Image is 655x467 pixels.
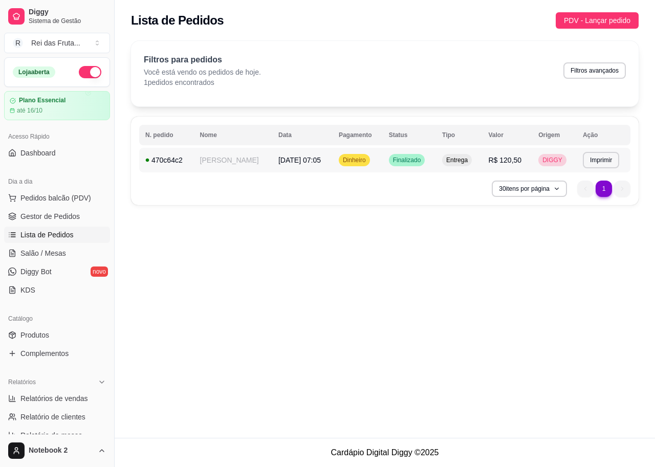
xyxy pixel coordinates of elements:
[144,77,261,87] p: 1 pedidos encontrados
[139,125,194,145] th: N. pedido
[532,125,577,145] th: Origem
[4,282,110,298] a: KDS
[577,125,630,145] th: Ação
[20,430,82,440] span: Relatório de mesas
[145,155,188,165] div: 470c64c2
[144,67,261,77] p: Você está vendo os pedidos de hoje.
[4,91,110,120] a: Plano Essencialaté 16/10
[20,148,56,158] span: Dashboard
[4,310,110,327] div: Catálogo
[436,125,482,145] th: Tipo
[17,106,42,115] article: até 16/10
[20,330,49,340] span: Produtos
[4,427,110,443] a: Relatório de mesas
[20,248,66,258] span: Salão / Mesas
[492,181,567,197] button: 30itens por página
[583,152,619,168] button: Imprimir
[20,348,69,359] span: Complementos
[572,175,636,202] nav: pagination navigation
[4,227,110,243] a: Lista de Pedidos
[391,156,423,164] span: Finalizado
[115,438,655,467] footer: Cardápio Digital Diggy © 2025
[29,446,94,455] span: Notebook 2
[4,145,110,161] a: Dashboard
[563,62,626,79] button: Filtros avançados
[540,156,564,164] span: DIGGY
[20,230,74,240] span: Lista de Pedidos
[20,193,91,203] span: Pedidos balcão (PDV)
[341,156,368,164] span: Dinheiro
[20,211,80,221] span: Gestor de Pedidos
[4,263,110,280] a: Diggy Botnovo
[4,208,110,225] a: Gestor de Pedidos
[4,4,110,29] a: DiggySistema de Gestão
[383,125,436,145] th: Status
[4,327,110,343] a: Produtos
[29,8,106,17] span: Diggy
[556,12,639,29] button: PDV - Lançar pedido
[482,125,532,145] th: Valor
[4,245,110,261] a: Salão / Mesas
[4,173,110,190] div: Dia a dia
[19,97,65,104] article: Plano Essencial
[4,345,110,362] a: Complementos
[144,54,261,66] p: Filtros para pedidos
[20,285,35,295] span: KDS
[278,156,321,164] span: [DATE] 07:05
[8,378,36,386] span: Relatórios
[31,38,80,48] div: Rei das Fruta ...
[29,17,106,25] span: Sistema de Gestão
[194,148,272,172] td: [PERSON_NAME]
[194,125,272,145] th: Nome
[13,38,23,48] span: R
[488,156,521,164] span: R$ 120,50
[13,66,55,78] div: Loja aberta
[4,390,110,407] a: Relatórios de vendas
[272,125,333,145] th: Data
[4,409,110,425] a: Relatório de clientes
[333,125,383,145] th: Pagamento
[4,190,110,206] button: Pedidos balcão (PDV)
[20,393,88,404] span: Relatórios de vendas
[4,438,110,463] button: Notebook 2
[20,412,85,422] span: Relatório de clientes
[4,128,110,145] div: Acesso Rápido
[79,66,101,78] button: Alterar Status
[131,12,224,29] h2: Lista de Pedidos
[20,266,52,277] span: Diggy Bot
[444,156,470,164] span: Entrega
[4,33,110,53] button: Select a team
[564,15,630,26] span: PDV - Lançar pedido
[596,181,612,197] li: pagination item 1 active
